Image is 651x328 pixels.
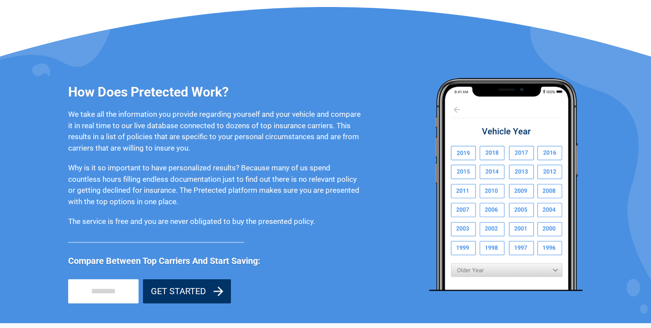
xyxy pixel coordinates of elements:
[143,279,231,303] button: GET STARTED
[68,109,361,154] p: We take all the information you provide regarding yourself and your vehicle and compare it in rea...
[68,216,361,227] p: The service is free and you are never obligated to buy the presented policy.
[68,83,361,101] h3: How Does Pretected Work?
[68,162,361,207] p: Why is it so important to have personalized results? Because many of us spend countless hours fil...
[68,254,361,267] span: Compare Between Top Carriers And Start Saving:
